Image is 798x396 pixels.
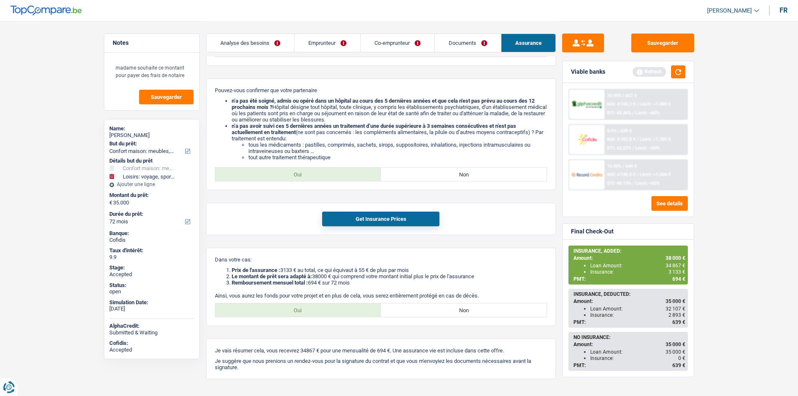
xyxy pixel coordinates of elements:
span: 34 867 € [666,263,685,269]
div: 10.45% | 648 € [607,163,637,169]
span: NAI: 4 145,2 € [607,101,635,107]
img: Record Credits [571,167,602,182]
div: Amount: [573,298,685,304]
img: Cofidis [571,132,602,147]
a: Emprunteur [294,34,360,52]
div: Insurance: [590,312,685,318]
span: Limit: <60% [635,145,660,151]
div: Refresh [633,67,666,76]
p: Je suggère que nous prenions un rendez-vous pour la signature du contrat et que vous m'envoyiez l... [215,358,547,370]
span: / [633,145,634,151]
div: PMT: [573,276,685,282]
h5: Notes [113,39,191,47]
div: Taux d'intérêt: [109,247,194,254]
div: PMT: [573,362,685,368]
li: 38000 € qui comprend votre montant initial plus le prix de l'assurance [232,273,547,280]
span: [PERSON_NAME] [707,7,752,14]
label: But du prêt: [109,140,193,147]
div: Viable banks [571,68,605,75]
span: Sauvegarder [151,94,182,100]
li: (ne sont pas concernés : les compléments alimentaires, la pilule ou d’autres moyens contraceptifs... [232,123,547,160]
p: Je vais résumer cela, vous recevrez 34867 € pour une mensualité de 694 €. Une assurance vie est i... [215,347,547,354]
div: Amount: [573,255,685,261]
div: Final Check-Out [571,228,614,235]
span: DTI: 40.13% [607,181,631,186]
div: Cofidis [109,237,194,243]
div: PMT: [573,319,685,325]
span: 694 € [672,276,685,282]
div: Insurance: [590,269,685,275]
a: Assurance [501,34,555,52]
li: tous les médicaments : pastilles, comprimés, sachets, sirops, suppositoires, inhalations, injecti... [248,142,547,154]
span: / [637,172,638,177]
a: Co-emprunteur [361,34,434,52]
span: 38 000 € [666,255,685,261]
div: Accepted [109,271,194,278]
span: 3 133 € [669,269,685,275]
div: AlphaCredit: [109,323,194,329]
span: Limit: >1.506 € [640,172,671,177]
span: 2 893 € [669,312,685,318]
span: / [637,137,638,142]
span: DTI: 43.46% [607,110,631,116]
li: 694 € sur 72 mois [232,280,547,286]
div: Stage: [109,264,194,271]
label: Oui [215,168,381,181]
span: NAI: 4 740,5 € [607,172,635,177]
div: 9.9 [109,254,194,261]
div: Ajouter une ligne [109,181,194,187]
div: Banque: [109,230,194,237]
p: Pouvez-vous confirmer que votre partenaire [215,87,547,93]
a: [PERSON_NAME] [700,4,759,18]
div: INSURANCE, ADDED: [573,248,685,254]
div: Loan Amount: [590,306,685,312]
div: Simulation Date: [109,299,194,306]
b: Prix de l'assurance : [232,267,280,273]
b: Remboursement mensuel total : [232,280,308,286]
div: 9.9% | 639 € [607,128,632,134]
div: Détails but du prêt [109,158,194,164]
a: Analyse des besoins [207,34,294,52]
div: open [109,288,194,295]
button: Sauvegarder [631,34,694,52]
div: fr [780,6,788,14]
div: [PERSON_NAME] [109,132,194,139]
button: Get Insurance Prices [322,212,439,226]
li: Hôpital désigne tout hôpital, toute clinique, y compris les établissements psychiatriques, d'un é... [232,98,547,123]
span: DTI: 43.22% [607,145,631,151]
div: Loan Amount: [590,263,685,269]
button: See details [651,196,688,211]
div: Loan Amount: [590,349,685,355]
span: 639 € [672,319,685,325]
label: Oui [215,303,381,317]
div: Name: [109,125,194,132]
span: € [109,199,112,206]
span: 35 000 € [666,349,685,355]
div: Accepted [109,347,194,353]
span: Limit: >1.000 € [640,101,671,107]
div: INSURANCE, DEDUCTED: [573,291,685,297]
span: 35 000 € [666,342,685,347]
span: 639 € [672,362,685,368]
div: Submitted & Waiting [109,329,194,336]
button: Sauvegarder [139,90,194,104]
span: Limit: >1.100 € [640,137,671,142]
a: Documents [435,34,501,52]
li: 3133 € au total, ce qui équivaut à 55 € de plus par mois [232,267,547,273]
span: 32 107 € [666,306,685,312]
label: Durée du prêt: [109,211,193,217]
li: tout autre traitement thérapeutique [248,154,547,160]
div: Status: [109,282,194,289]
span: 0 € [678,355,685,361]
p: Dans votre cas: [215,256,547,263]
p: Ainsi, vous aurez les fonds pour votre projet et en plus de cela, vous serez entièrement protégé ... [215,292,547,299]
span: NAI: 4 162,8 € [607,137,635,142]
div: Insurance: [590,355,685,361]
span: 35 000 € [666,298,685,304]
b: Le montant de prêt sera adapté à: [232,273,312,280]
div: NO INSURANCE: [573,334,685,340]
span: Limit: <60% [635,110,660,116]
span: / [633,110,634,116]
img: AlphaCredit [571,100,602,109]
div: Cofidis: [109,340,194,347]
